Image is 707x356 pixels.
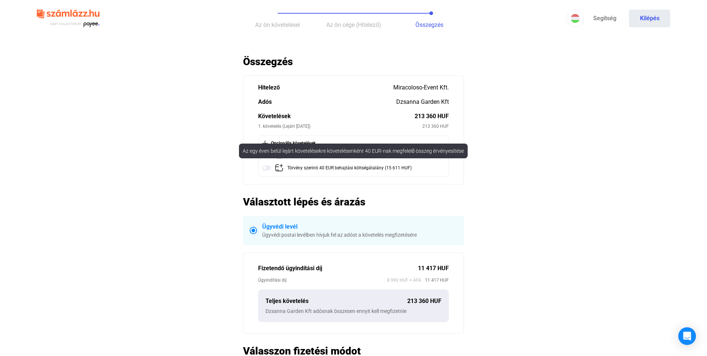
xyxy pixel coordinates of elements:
[262,231,457,239] div: Ügyvédi postai levélben hívjuk fel az adóst a követelés megfizetésére
[265,297,407,306] div: Teljes követelés
[415,21,443,28] span: Összegzés
[422,123,449,130] div: 213 360 HUF
[421,276,449,284] span: 11 417 HUF
[415,112,449,121] div: 213 360 HUF
[418,264,449,273] div: 11 417 HUF
[326,21,381,28] span: Az ön cége (Hitelező)
[629,10,670,27] button: Kilépés
[258,98,396,106] div: Adós
[255,21,300,28] span: Az ön követelései
[678,327,696,345] div: Open Intercom Messenger
[407,297,442,306] div: 213 360 HUF
[584,10,625,27] a: Segítség
[258,83,393,92] div: Hitelező
[258,264,418,273] div: Fizetendő ügyindítási díj
[258,112,415,121] div: Követelések
[393,83,449,92] div: Miracoloso-Event Kft.
[262,163,271,172] img: toggle-off
[571,14,580,23] img: HU
[243,55,464,68] h2: Összegzés
[287,163,412,173] div: Törvény szerinti 40 EUR behajtási költségátalány (15 611 HUF)
[396,98,449,106] div: Dzsanna Garden Kft
[243,195,464,208] h2: Választott lépés és árazás
[37,7,99,31] img: szamlazzhu-logo
[387,276,421,284] span: 8 990 HUF + ÁFA
[566,10,584,27] button: HU
[239,144,468,158] div: Az egy éven belül lejárt követelésekre követelésenként 40 EUR-nak megfelelő összeg érvényesítése
[275,163,284,172] img: add-claim
[265,307,442,315] div: Dzsanna Garden Kft adósnak összesen ennyit kell megfizetnie
[258,123,422,130] div: 1. követelés (Lejárt [DATE])
[258,276,387,284] div: Ügyindítási díj
[262,222,457,231] div: Ügyvédi levél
